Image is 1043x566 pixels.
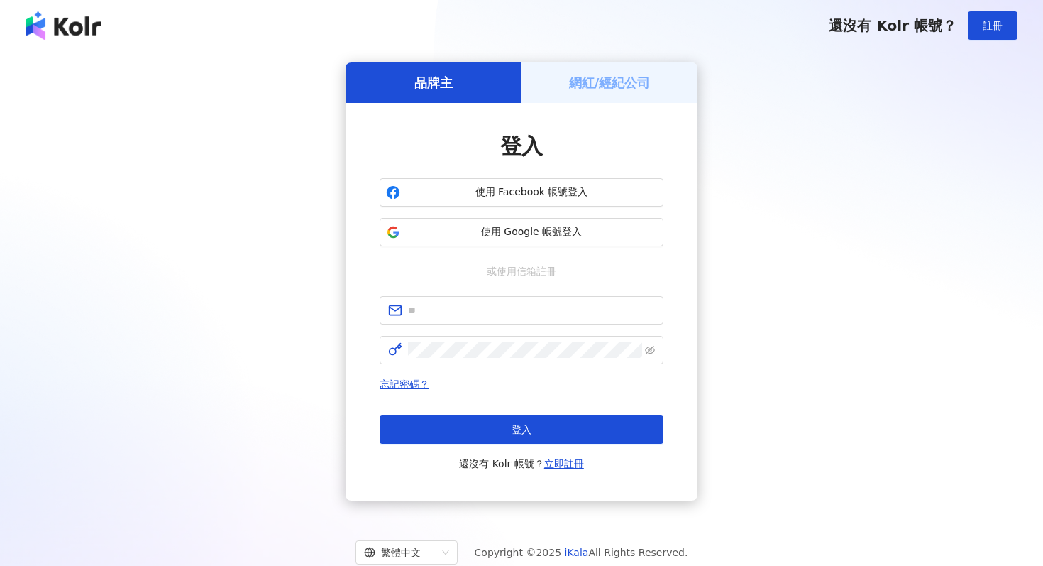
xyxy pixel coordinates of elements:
[380,178,663,207] button: 使用 Facebook 帳號登入
[459,455,584,472] span: 還沒有 Kolr 帳號？
[406,185,657,200] span: 使用 Facebook 帳號登入
[829,17,956,34] span: 還沒有 Kolr 帳號？
[544,458,584,469] a: 立即註冊
[380,218,663,246] button: 使用 Google 帳號登入
[512,424,531,435] span: 登入
[364,541,436,564] div: 繁體中文
[983,20,1003,31] span: 註冊
[406,225,657,239] span: 使用 Google 帳號登入
[645,345,655,355] span: eye-invisible
[414,74,453,92] h5: 品牌主
[477,263,566,279] span: 或使用信箱註冊
[380,379,429,390] a: 忘記密碼？
[475,544,688,561] span: Copyright © 2025 All Rights Reserved.
[380,415,663,444] button: 登入
[968,11,1017,40] button: 註冊
[565,547,589,558] a: iKala
[26,11,101,40] img: logo
[500,134,543,158] span: 登入
[569,74,651,92] h5: 網紅/經紀公司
